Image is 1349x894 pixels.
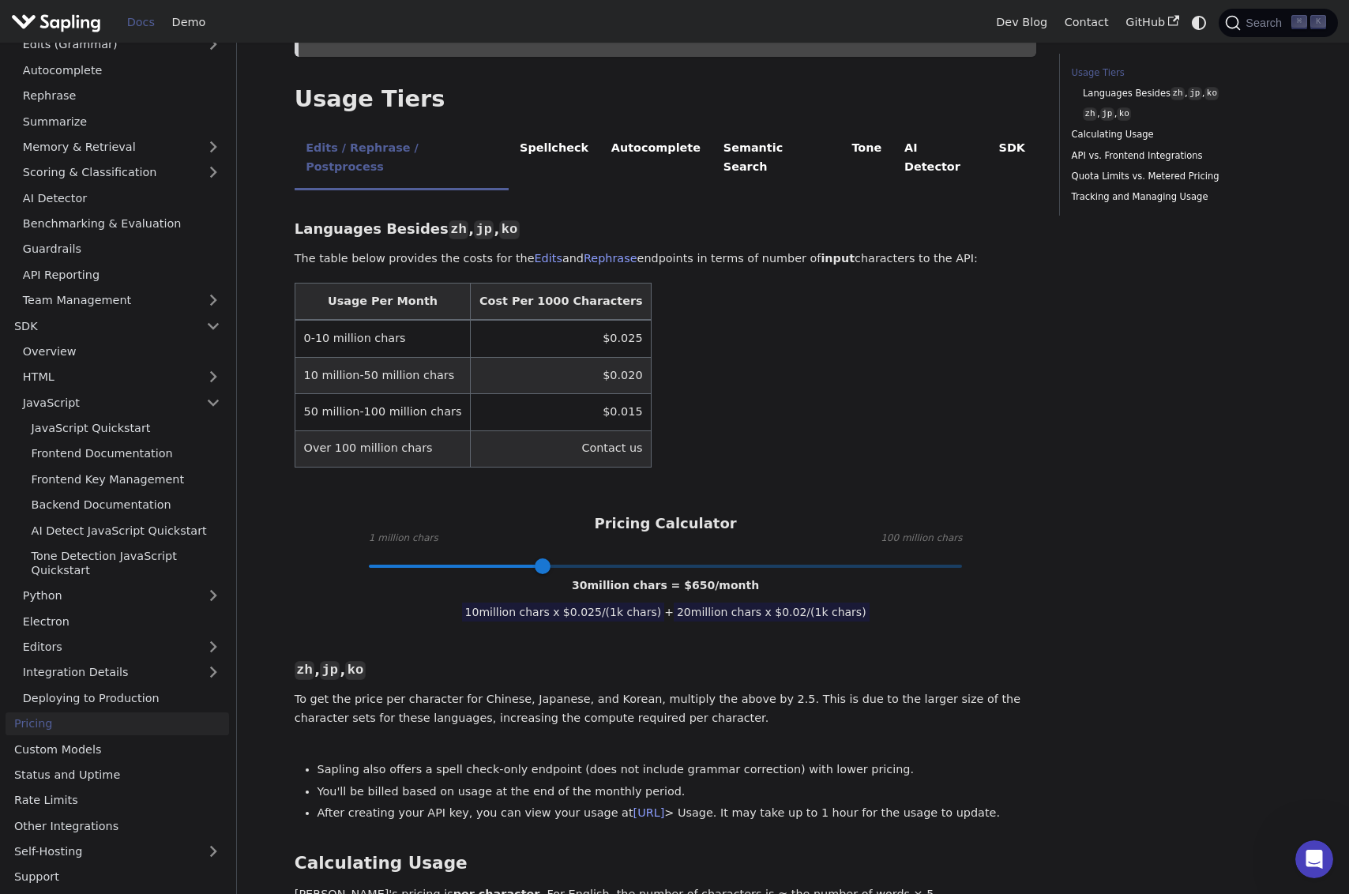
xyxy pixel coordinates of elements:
a: Overview [14,340,229,363]
p: To get the price per character for Chinese, Japanese, and Korean, multiply the above by 2.5. This... [295,690,1037,728]
a: Pricing [6,712,229,735]
th: Cost Per 1000 Characters [471,284,652,321]
a: Rephrase [584,252,637,265]
a: Docs [118,10,163,35]
a: Other Integrations [6,814,229,837]
td: 50 million-100 million chars [295,394,470,430]
a: [URL] [633,806,665,819]
code: zh [1083,107,1097,121]
td: $0.015 [471,394,652,430]
a: Scoring & Classification [14,161,229,184]
a: Summarize [14,110,229,133]
a: Team Management [14,289,229,312]
td: Over 100 million chars [295,430,470,467]
a: Guardrails [14,238,229,261]
a: Usage Tiers [1072,66,1286,81]
code: zh [295,661,314,680]
li: SDK [987,128,1036,190]
a: Deploying to Production [14,686,229,709]
strong: input [821,252,855,265]
code: ko [499,220,519,239]
td: $0.020 [471,357,652,393]
span: 30 million chars = $ 650 /month [572,579,759,592]
a: zh,jp,ko [1083,107,1280,122]
a: API vs. Frontend Integrations [1072,148,1286,163]
code: ko [1204,87,1219,100]
a: Rate Limits [6,789,229,812]
a: Benchmarking & Evaluation [14,212,229,235]
button: Switch between dark and light mode (currently system mode) [1188,11,1211,34]
td: 0-10 million chars [295,320,470,357]
h2: Usage Tiers [295,85,1037,114]
span: 20 million chars x $ 0.02 /(1k chars) [674,603,870,622]
a: Python [14,584,229,607]
span: + [664,606,674,618]
li: AI Detector [893,128,988,190]
li: Spellcheck [509,128,600,190]
span: Search [1241,17,1291,29]
a: Autocomplete [14,58,229,81]
h2: Calculating Usage [295,853,1037,874]
a: Electron [14,610,229,633]
kbd: ⌘ [1291,15,1307,29]
a: Support [6,866,229,888]
code: zh [449,220,468,239]
a: Rephrase [14,85,229,107]
a: Integration Details [14,661,229,684]
span: 10 million chars x $ 0.025 /(1k chars) [462,603,665,622]
code: jp [1100,107,1114,121]
a: JavaScript Quickstart [23,417,229,440]
a: Frontend Documentation [23,442,229,465]
a: Editors [14,636,197,659]
td: 10 million-50 million chars [295,357,470,393]
code: jp [474,220,494,239]
li: You'll be billed based on usage at the end of the monthly period. [318,783,1037,802]
a: GitHub [1117,10,1187,35]
h3: Languages Besides , , [295,220,1037,239]
li: After creating your API key, you can view your usage at > Usage. It may take up to 1 hour for the... [318,804,1037,823]
a: Frontend Key Management [23,468,229,490]
td: $0.025 [471,320,652,357]
a: Tracking and Managing Usage [1072,190,1286,205]
a: AI Detect JavaScript Quickstart [23,519,229,542]
th: Usage Per Month [295,284,470,321]
span: 100 million chars [881,531,962,547]
a: HTML [14,366,229,389]
button: Collapse sidebar category 'SDK' [197,314,229,337]
a: SDK [6,314,197,337]
a: Contact [1056,10,1118,35]
kbd: K [1310,15,1326,29]
img: Sapling.ai [11,11,101,34]
a: Edits [535,252,562,265]
h3: Pricing Calculator [594,515,736,533]
a: Quota Limits vs. Metered Pricing [1072,169,1286,184]
a: Status and Uptime [6,764,229,787]
a: Custom Models [6,738,229,761]
a: Dev Blog [987,10,1055,35]
a: AI Detector [14,186,229,209]
code: ko [1117,107,1131,121]
button: Expand sidebar category 'Editors' [197,636,229,659]
a: Self-Hosting [6,840,229,863]
code: jp [320,661,340,680]
a: Backend Documentation [23,494,229,516]
code: jp [1188,87,1202,100]
iframe: Intercom live chat [1295,840,1333,878]
li: Edits / Rephrase / Postprocess [295,128,509,190]
h3: , , [295,661,1037,679]
a: Edits (Grammar) [14,33,229,56]
a: API Reporting [14,263,229,286]
button: Search (Command+K) [1219,9,1337,37]
a: Tone Detection JavaScript Quickstart [23,545,229,582]
code: zh [1171,87,1185,100]
td: Contact us [471,430,652,467]
a: Sapling.ai [11,11,107,34]
p: The table below provides the costs for the and endpoints in terms of number of characters to the ... [295,250,1037,269]
li: Sapling also offers a spell check-only endpoint (does not include grammar correction) with lower ... [318,761,1037,779]
span: 1 million chars [369,531,438,547]
a: Demo [163,10,214,35]
a: Calculating Usage [1072,127,1286,142]
a: Languages Besideszh,jp,ko [1083,86,1280,101]
a: JavaScript [14,391,229,414]
code: ko [345,661,365,680]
